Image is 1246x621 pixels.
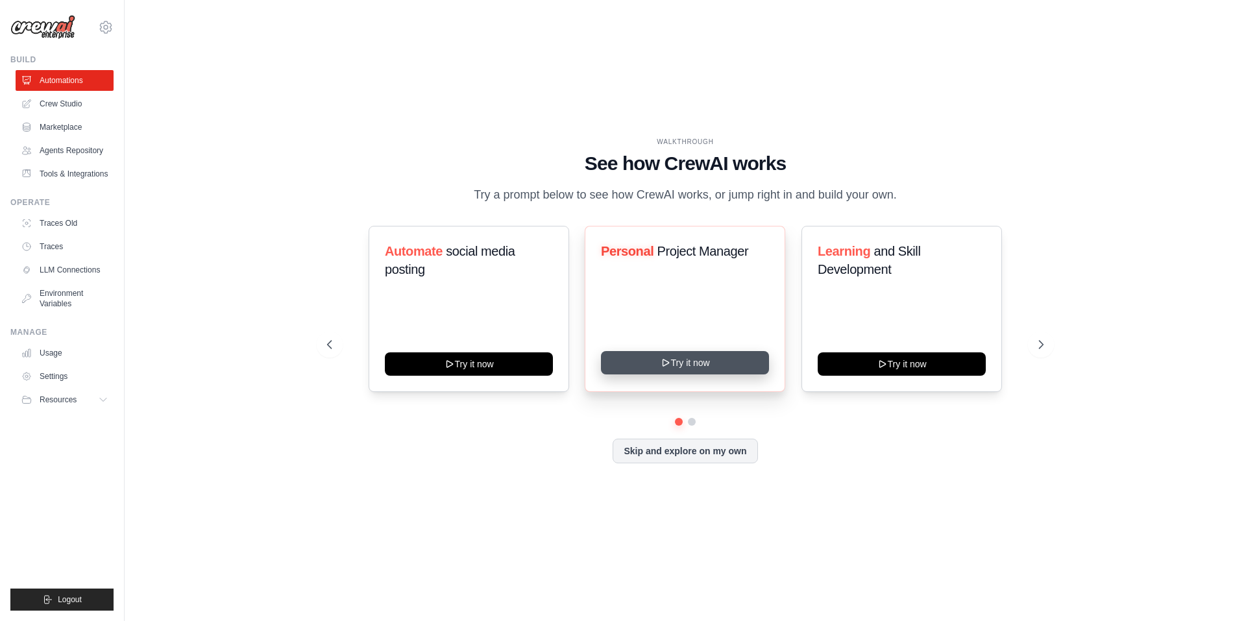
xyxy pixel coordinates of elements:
[10,15,75,40] img: Logo
[657,244,749,258] span: Project Manager
[16,70,114,91] a: Automations
[16,213,114,234] a: Traces Old
[16,389,114,410] button: Resources
[327,137,1044,147] div: WALKTHROUGH
[16,236,114,257] a: Traces
[385,244,515,276] span: social media posting
[10,589,114,611] button: Logout
[40,395,77,405] span: Resources
[467,186,903,204] p: Try a prompt below to see how CrewAI works, or jump right in and build your own.
[16,164,114,184] a: Tools & Integrations
[818,244,920,276] span: and Skill Development
[16,93,114,114] a: Crew Studio
[16,366,114,387] a: Settings
[16,283,114,314] a: Environment Variables
[10,55,114,65] div: Build
[818,244,870,258] span: Learning
[385,352,553,376] button: Try it now
[385,244,443,258] span: Automate
[58,594,82,605] span: Logout
[10,327,114,337] div: Manage
[1181,559,1246,621] iframe: Chat Widget
[601,351,769,374] button: Try it now
[10,197,114,208] div: Operate
[16,260,114,280] a: LLM Connections
[16,117,114,138] a: Marketplace
[16,343,114,363] a: Usage
[601,244,654,258] span: Personal
[613,439,757,463] button: Skip and explore on my own
[16,140,114,161] a: Agents Repository
[818,352,986,376] button: Try it now
[327,152,1044,175] h1: See how CrewAI works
